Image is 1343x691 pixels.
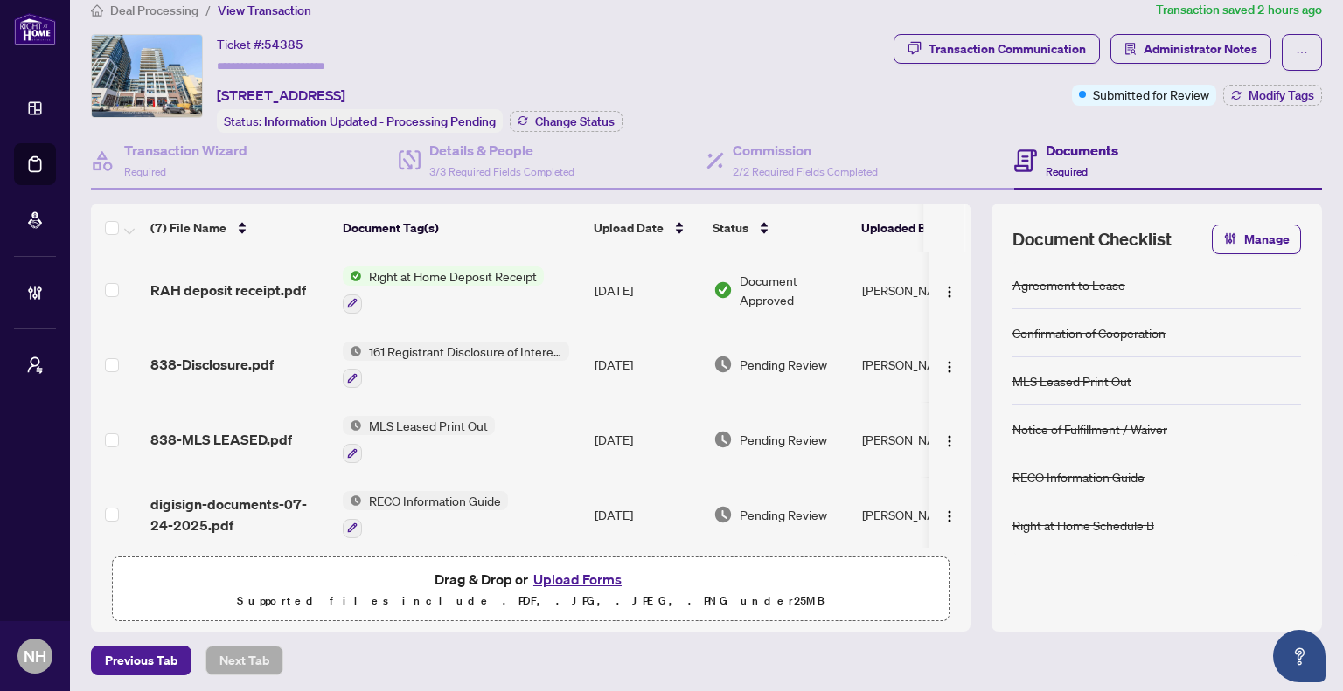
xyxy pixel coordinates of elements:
[1012,275,1125,294] div: Agreement to Lease
[1012,515,1154,535] div: Right at Home Schedule B
[343,491,508,538] button: Status IconRECO Information Guide
[740,505,827,524] span: Pending Review
[217,34,303,54] div: Ticket #:
[105,646,177,674] span: Previous Tab
[429,165,574,178] span: 3/3 Required Fields Completed
[91,4,103,17] span: home
[943,434,957,448] img: Logo
[343,416,362,435] img: Status Icon
[1223,85,1322,106] button: Modify Tags
[1012,419,1167,439] div: Notice of Fulfillment / Waiver
[150,494,329,536] span: digisign-documents-07-24-2025.pdf
[535,115,615,128] span: Change Status
[733,165,878,178] span: 2/2 Required Fields Completed
[1012,467,1145,487] div: RECO Information Guide
[150,280,306,301] span: RAH deposit receipt.pdf
[1110,34,1271,64] button: Administrator Notes
[217,85,345,106] span: [STREET_ADDRESS]
[854,204,985,252] th: Uploaded By
[943,360,957,374] img: Logo
[713,430,733,449] img: Document Status
[1012,323,1166,342] div: Confirmation of Cooperation
[264,114,496,129] span: Information Updated - Processing Pending
[218,3,311,18] span: View Transaction
[143,204,336,252] th: (7) File Name
[1012,227,1172,252] span: Document Checklist
[713,505,733,524] img: Document Status
[929,35,1086,63] div: Transaction Communication
[855,252,986,328] td: [PERSON_NAME]
[343,416,495,463] button: Status IconMLS Leased Print Out
[362,491,508,510] span: RECO Information Guide
[217,109,503,133] div: Status:
[1273,630,1326,682] button: Open asap
[429,140,574,161] h4: Details & People
[706,204,854,252] th: Status
[110,3,198,18] span: Deal Processing
[588,328,706,403] td: [DATE]
[855,328,986,403] td: [PERSON_NAME]
[936,350,964,378] button: Logo
[588,252,706,328] td: [DATE]
[150,354,274,375] span: 838-Disclosure.pdf
[587,204,706,252] th: Upload Date
[1296,46,1308,59] span: ellipsis
[713,218,748,238] span: Status
[150,218,226,238] span: (7) File Name
[855,402,986,477] td: [PERSON_NAME]
[91,646,191,675] button: Previous Tab
[113,557,949,622] span: Drag & Drop orUpload FormsSupported files include .PDF, .JPG, .JPEG, .PNG under25MB
[713,355,733,374] img: Document Status
[943,285,957,299] img: Logo
[594,218,664,238] span: Upload Date
[336,204,587,252] th: Document Tag(s)
[740,355,827,374] span: Pending Review
[14,13,56,45] img: logo
[343,342,569,389] button: Status Icon161 Registrant Disclosure of Interest - Disposition ofProperty
[528,568,627,591] button: Upload Forms
[740,271,848,309] span: Document Approved
[588,402,706,477] td: [DATE]
[26,356,44,374] span: user-switch
[1093,85,1209,104] span: Submitted for Review
[343,491,362,510] img: Status Icon
[1012,371,1131,390] div: MLS Leased Print Out
[936,425,964,453] button: Logo
[343,266,544,314] button: Status IconRight at Home Deposit Receipt
[435,568,627,591] span: Drag & Drop or
[362,342,569,361] span: 161 Registrant Disclosure of Interest - Disposition ofProperty
[343,266,362,286] img: Status Icon
[713,280,733,300] img: Document Status
[343,342,362,361] img: Status Icon
[943,509,957,523] img: Logo
[362,266,544,286] span: Right at Home Deposit Receipt
[1046,165,1088,178] span: Required
[124,140,247,161] h4: Transaction Wizard
[205,646,283,675] button: Next Tab
[362,416,495,435] span: MLS Leased Print Out
[150,429,292,450] span: 838-MLS LEASED.pdf
[124,165,166,178] span: Required
[1144,35,1257,63] span: Administrator Notes
[936,276,964,304] button: Logo
[740,430,827,449] span: Pending Review
[92,35,202,117] img: IMG-C12306236_1.jpg
[24,644,46,668] span: NH
[510,111,623,132] button: Change Status
[1046,140,1118,161] h4: Documents
[1124,43,1137,55] span: solution
[1249,89,1314,101] span: Modify Tags
[123,591,938,612] p: Supported files include .PDF, .JPG, .JPEG, .PNG under 25 MB
[733,140,878,161] h4: Commission
[1244,225,1290,253] span: Manage
[855,477,986,552] td: [PERSON_NAME]
[936,501,964,529] button: Logo
[894,34,1100,64] button: Transaction Communication
[264,37,303,52] span: 54385
[588,477,706,552] td: [DATE]
[1212,225,1301,254] button: Manage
